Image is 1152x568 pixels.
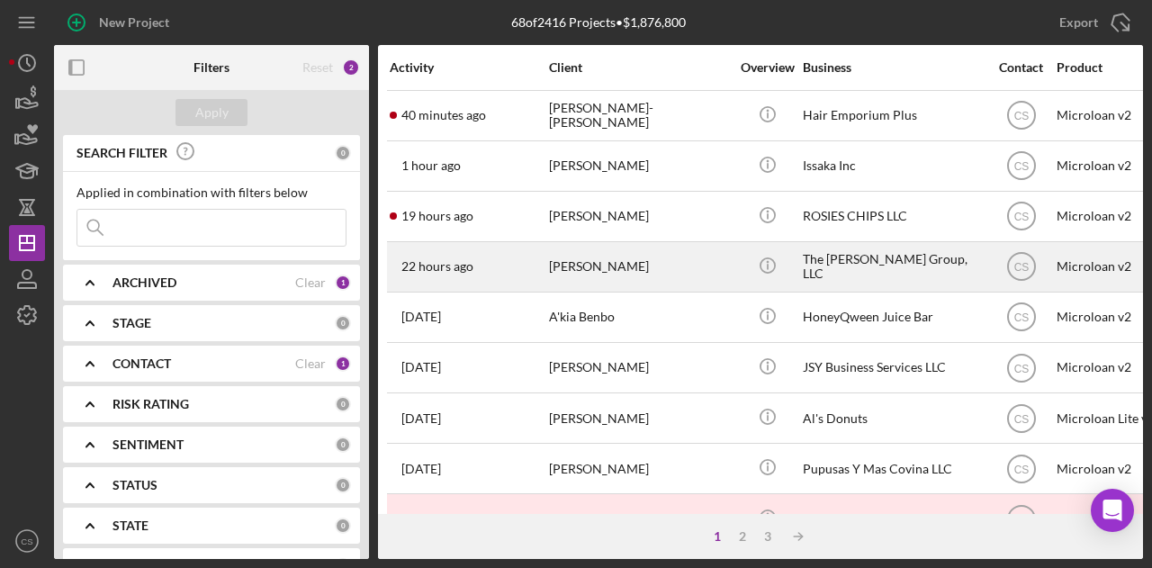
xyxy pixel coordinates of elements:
time: 2025-08-20 01:52 [401,209,473,223]
div: Reset [302,60,333,75]
div: [PERSON_NAME]-[PERSON_NAME] [549,92,729,140]
div: [PERSON_NAME] [549,243,729,291]
time: 2025-08-17 16:53 [401,512,441,527]
time: 2025-08-19 18:11 [401,462,441,476]
div: 0 [335,437,351,453]
div: 1 [705,529,730,544]
div: Al's Donuts [803,394,983,442]
b: SENTIMENT [112,437,184,452]
text: CS [1013,412,1029,425]
b: STATUS [112,478,157,492]
div: Overview [733,60,801,75]
div: 0 [335,315,351,331]
text: CS [1013,311,1029,324]
b: STATE [112,518,148,533]
button: New Project [54,5,187,41]
div: Client [549,60,729,75]
div: The [PERSON_NAME] Group, LLC [803,243,983,291]
time: 2025-08-20 20:08 [401,108,486,122]
div: 3 [755,529,780,544]
div: A'kia Benbo [549,293,729,341]
div: Applied in combination with filters below [76,185,346,200]
text: CS [21,536,32,546]
time: 2025-08-19 19:58 [401,310,441,324]
div: 0 [335,396,351,412]
div: 1 [335,275,351,291]
b: RISK RATING [112,397,189,411]
div: Apply [195,99,229,126]
div: Export [1059,5,1098,41]
div: Issaka Inc [803,142,983,190]
div: Clear [295,356,326,371]
time: 2025-08-19 22:37 [401,259,473,274]
b: ARCHIVED [112,275,176,290]
div: Business [803,60,983,75]
time: 2025-08-19 18:41 [401,411,441,426]
text: CS [1013,261,1029,274]
div: 0 [335,518,351,534]
div: Team Reliant Inc [803,495,983,543]
div: ROSIES CHIPS LLC [803,193,983,240]
div: Pupusas Y Mas Covina LLC [803,445,983,492]
button: Export [1041,5,1143,41]
div: 2 [730,529,755,544]
div: 1 [335,356,351,372]
button: Apply [175,99,247,126]
time: 2025-08-19 19:46 [401,360,441,374]
div: 0 [335,145,351,161]
text: CS [1013,110,1029,122]
div: JSY Business Services LLC [803,344,983,392]
text: CS [1013,463,1029,475]
button: CS [9,523,45,559]
div: Clear [295,275,326,290]
div: [PERSON_NAME] [549,394,729,442]
div: Open Intercom Messenger [1091,489,1134,532]
text: CS [1013,211,1029,223]
div: [PERSON_NAME] [549,193,729,240]
div: HoneyQween Juice Bar [803,293,983,341]
div: 0 [335,477,351,493]
text: CS [1013,160,1029,173]
text: CS [1013,362,1029,374]
div: New Project [99,5,169,41]
b: SEARCH FILTER [76,146,167,160]
div: 68 of 2416 Projects • $1,876,800 [511,15,686,30]
div: [PERSON_NAME] [549,344,729,392]
div: Contact [987,60,1055,75]
b: CONTACT [112,356,171,371]
div: [PERSON_NAME] [549,445,729,492]
text: CS [1013,513,1029,526]
b: Filters [193,60,229,75]
time: 2025-08-20 19:24 [401,158,461,173]
div: [PERSON_NAME] [549,495,729,543]
div: Activity [390,60,547,75]
b: STAGE [112,316,151,330]
div: [PERSON_NAME] [549,142,729,190]
div: Hair Emporium Plus [803,92,983,140]
div: 2 [342,59,360,77]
